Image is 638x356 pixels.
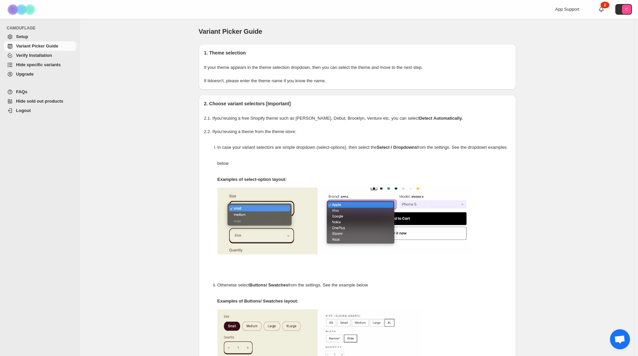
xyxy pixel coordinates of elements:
span: Hide sold out products [16,99,63,104]
div: 2 [601,2,609,8]
button: Avatar with initials C [615,4,632,15]
a: Open chat [610,329,630,349]
a: Setup [4,32,76,41]
p: In case your variant selectors are simple dropdown (select-options), then select the from the set... [217,139,511,171]
span: Logout [16,108,31,113]
a: 2 [598,6,605,13]
a: Upgrade [4,70,76,79]
p: Otherwise select from the settings. See the example below [217,277,511,293]
a: Hide specific variants [4,60,76,70]
strong: Detect Automatically. [419,116,463,121]
text: C [625,7,628,11]
p: If it doesn't , please enter the theme name if you know the name. [204,78,511,84]
span: FAQs [16,89,27,94]
a: Hide sold out products [4,97,76,106]
span: Variant Picker Guide [199,28,263,35]
p: 2.1. If you're using a free Shopify theme such as [PERSON_NAME], Debut, Brooklyn, Venture etc, yo... [204,115,511,122]
span: Variant Picker Guide [16,43,58,48]
strong: Buttons/ Swatches [250,282,288,287]
span: Hide specific variants [16,62,61,67]
img: Camouflage [5,0,39,19]
a: FAQs [4,87,76,97]
p: 2.2. If you're using a theme from the theme store: [204,128,511,135]
h2: 1. Theme selection [204,49,511,56]
strong: Examples of select-option layout: [217,177,287,182]
a: Logout [4,106,76,115]
p: If your theme appears in the theme selection dropdown, then you can select the theme and move to ... [204,64,511,71]
span: App Support [555,7,579,12]
h2: 2. Choose variant selectors [Important] [204,100,511,107]
span: CAMOUFLAGE [7,25,77,31]
strong: Select / Dropdowns [377,145,417,150]
span: Verify Installation [16,53,52,58]
a: Verify Installation [4,51,76,60]
span: Upgrade [16,72,34,77]
a: Variant Picker Guide [4,41,76,51]
strong: Examples of Buttons/ Swatches layout: [217,299,299,304]
img: camouflage-select-options [217,188,318,254]
img: camouflage-select-options-2 [321,188,471,254]
span: Avatar with initials C [622,5,631,14]
span: Setup [16,34,28,39]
